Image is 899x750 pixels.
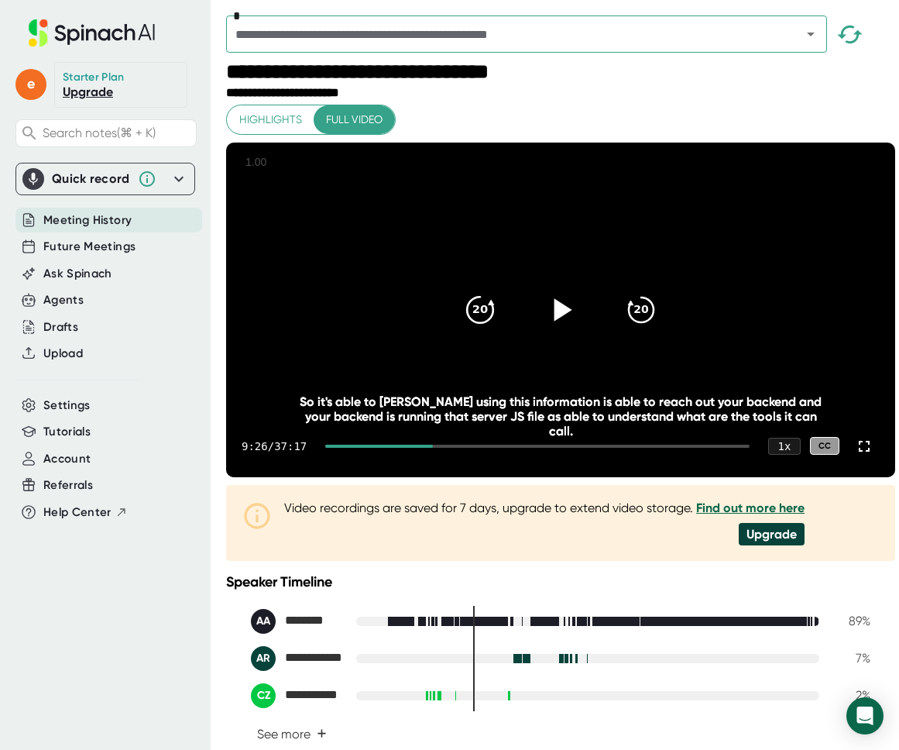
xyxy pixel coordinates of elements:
[768,438,801,455] div: 1 x
[251,646,276,671] div: AR
[43,504,112,521] span: Help Center
[251,609,276,634] div: AA
[800,23,822,45] button: Open
[326,110,383,129] span: Full video
[251,683,276,708] div: CZ
[43,291,84,309] button: Agents
[43,212,132,229] button: Meeting History
[317,728,327,740] span: +
[832,651,870,666] div: 7 %
[293,394,828,439] div: So it's able to [PERSON_NAME] using this information is able to reach out your backend and your b...
[22,163,188,194] div: Quick record
[239,110,302,129] span: Highlights
[43,126,156,140] span: Search notes (⌘ + K)
[832,688,870,703] div: 2 %
[226,573,895,590] div: Speaker Timeline
[63,84,113,99] a: Upgrade
[15,69,46,100] span: e
[251,721,333,748] button: See more+
[284,501,805,515] div: Video recordings are saved for 7 days, upgrade to extend video storage.
[227,105,314,134] button: Highlights
[696,501,805,515] a: Find out more here
[846,697,884,735] div: Open Intercom Messenger
[314,105,395,134] button: Full video
[43,397,91,415] button: Settings
[43,450,91,468] button: Account
[251,646,344,671] div: Augustus Rex
[43,265,112,283] button: Ask Spinach
[43,504,128,521] button: Help Center
[810,437,839,455] div: CC
[251,609,344,634] div: Ali Ajam
[43,318,78,336] button: Drafts
[43,238,136,256] button: Future Meetings
[43,476,93,494] button: Referrals
[242,440,307,452] div: 9:26 / 37:17
[52,171,130,187] div: Quick record
[63,71,125,84] div: Starter Plan
[43,423,91,441] button: Tutorials
[832,614,870,628] div: 89 %
[43,345,83,363] button: Upload
[251,683,344,708] div: Corey Zhong
[739,523,805,545] div: Upgrade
